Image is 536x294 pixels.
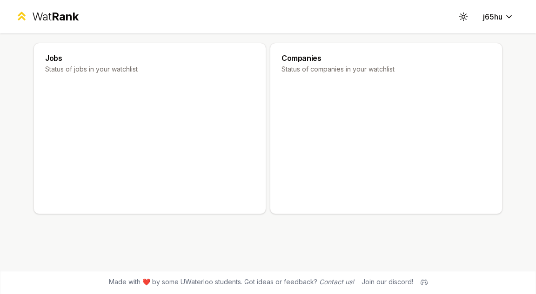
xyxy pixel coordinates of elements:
[362,277,413,287] div: Join our discord!
[45,54,255,62] h3: Jobs
[52,10,79,23] span: Rank
[281,54,491,62] h3: Companies
[319,278,354,286] a: Contact us!
[476,8,521,25] button: j65hu
[32,9,79,24] div: Wat
[109,277,354,287] span: Made with ❤️ by some UWaterloo students. Got ideas or feedback?
[483,11,502,22] span: j65hu
[281,65,491,74] p: Status of companies in your watchlist
[45,65,255,74] p: Status of jobs in your watchlist
[15,9,79,24] a: WatRank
